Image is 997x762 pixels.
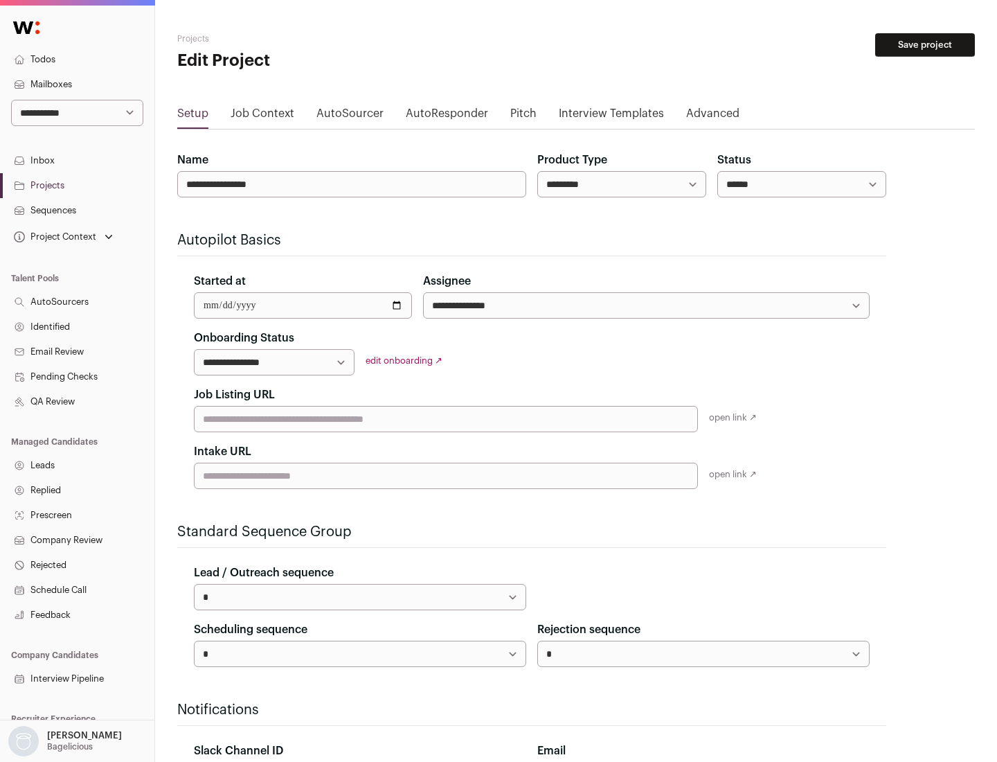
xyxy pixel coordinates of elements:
[537,743,870,759] div: Email
[194,565,334,581] label: Lead / Outreach sequence
[11,231,96,242] div: Project Context
[177,105,208,127] a: Setup
[177,231,886,250] h2: Autopilot Basics
[194,273,246,290] label: Started at
[231,105,294,127] a: Job Context
[177,700,886,720] h2: Notifications
[11,227,116,247] button: Open dropdown
[686,105,739,127] a: Advanced
[194,743,283,759] label: Slack Channel ID
[537,152,607,168] label: Product Type
[6,726,125,756] button: Open dropdown
[406,105,488,127] a: AutoResponder
[47,741,93,752] p: Bagelicious
[537,621,640,638] label: Rejection sequence
[423,273,471,290] label: Assignee
[366,356,442,365] a: edit onboarding ↗
[194,387,275,403] label: Job Listing URL
[177,522,886,542] h2: Standard Sequence Group
[177,50,443,72] h1: Edit Project
[510,105,537,127] a: Pitch
[194,443,251,460] label: Intake URL
[316,105,384,127] a: AutoSourcer
[47,730,122,741] p: [PERSON_NAME]
[177,152,208,168] label: Name
[194,330,294,346] label: Onboarding Status
[194,621,307,638] label: Scheduling sequence
[6,14,47,42] img: Wellfound
[717,152,751,168] label: Status
[177,33,443,44] h2: Projects
[8,726,39,756] img: nopic.png
[875,33,975,57] button: Save project
[559,105,664,127] a: Interview Templates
